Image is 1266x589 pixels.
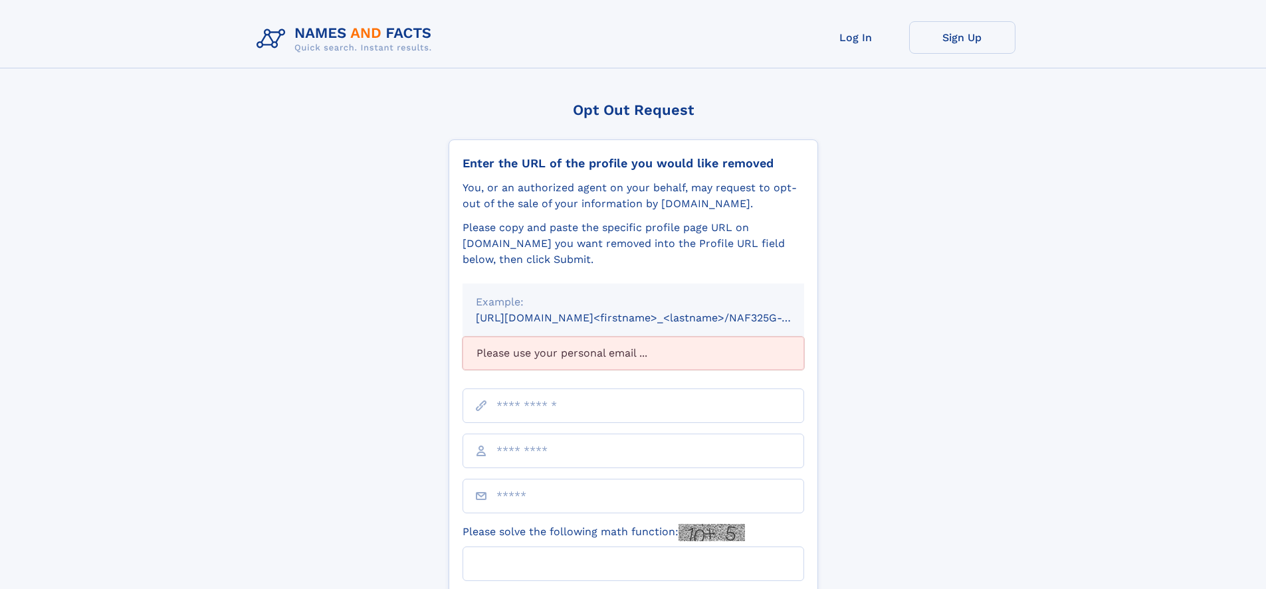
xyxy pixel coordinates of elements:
a: Sign Up [909,21,1015,54]
div: Please copy and paste the specific profile page URL on [DOMAIN_NAME] you want removed into the Pr... [463,220,804,268]
div: You, or an authorized agent on your behalf, may request to opt-out of the sale of your informatio... [463,180,804,212]
a: Log In [803,21,909,54]
div: Enter the URL of the profile you would like removed [463,156,804,171]
div: Opt Out Request [449,102,818,118]
div: Please use your personal email ... [463,337,804,370]
small: [URL][DOMAIN_NAME]<firstname>_<lastname>/NAF325G-xxxxxxxx [476,311,829,324]
div: Example: [476,294,791,310]
label: Please solve the following math function: [463,524,745,541]
img: Logo Names and Facts [251,21,443,57]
